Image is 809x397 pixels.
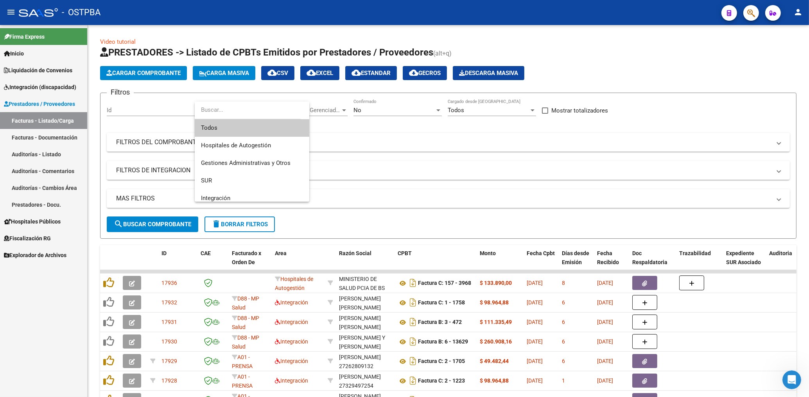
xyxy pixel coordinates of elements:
input: dropdown search [195,101,301,119]
span: Gestiones Administrativas y Otros [201,159,291,166]
span: Todos [201,119,303,137]
span: SUR [201,177,212,184]
span: Integración [201,195,230,202]
iframe: Intercom live chat [782,370,801,389]
span: Hospitales de Autogestión [201,142,271,149]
